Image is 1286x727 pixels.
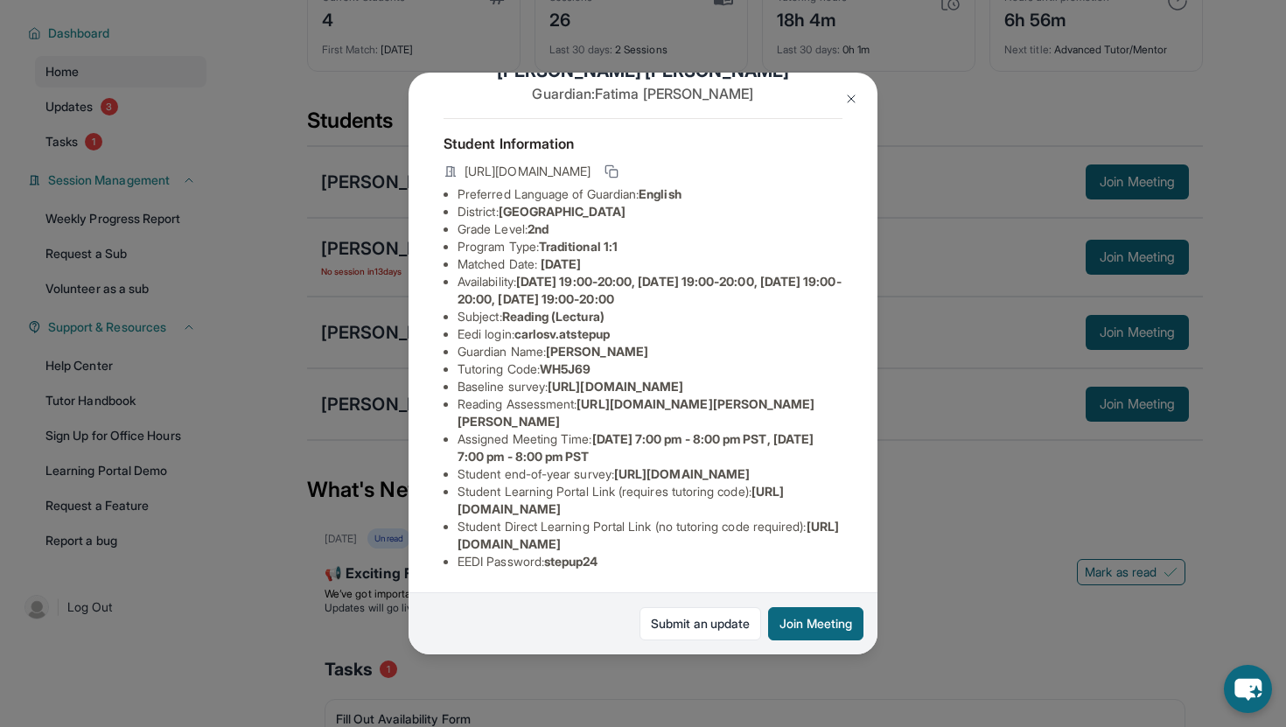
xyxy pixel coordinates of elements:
a: Submit an update [640,607,761,640]
span: Reading (Lectura) [502,309,605,324]
button: chat-button [1224,665,1272,713]
li: Student Direct Learning Portal Link (no tutoring code required) : [458,518,842,553]
span: stepup24 [544,554,598,569]
li: Tutoring Code : [458,360,842,378]
span: [PERSON_NAME] [546,344,648,359]
li: District: [458,203,842,220]
span: [GEOGRAPHIC_DATA] [499,204,626,219]
span: WH5J69 [540,361,591,376]
button: Copy link [601,161,622,182]
li: Student Learning Portal Link (requires tutoring code) : [458,483,842,518]
span: 2nd [528,221,549,236]
span: [URL][DOMAIN_NAME] [465,163,591,180]
span: [URL][DOMAIN_NAME] [548,379,683,394]
li: EEDI Password : [458,553,842,570]
span: English [639,186,681,201]
span: [DATE] [541,256,581,271]
li: Preferred Language of Guardian: [458,185,842,203]
img: Close Icon [844,92,858,106]
button: Join Meeting [768,607,863,640]
span: [DATE] 7:00 pm - 8:00 pm PST, [DATE] 7:00 pm - 8:00 pm PST [458,431,814,464]
h4: Student Information [444,133,842,154]
p: Guardian: Fatima [PERSON_NAME] [444,83,842,104]
li: Eedi login : [458,325,842,343]
li: Matched Date: [458,255,842,273]
li: Student end-of-year survey : [458,465,842,483]
li: Reading Assessment : [458,395,842,430]
span: [DATE] 19:00-20:00, [DATE] 19:00-20:00, [DATE] 19:00-20:00, [DATE] 19:00-20:00 [458,274,842,306]
li: Guardian Name : [458,343,842,360]
span: carlosv.atstepup [514,326,610,341]
li: Availability: [458,273,842,308]
li: Subject : [458,308,842,325]
li: Baseline survey : [458,378,842,395]
li: Grade Level: [458,220,842,238]
span: [URL][DOMAIN_NAME] [614,466,750,481]
span: [URL][DOMAIN_NAME][PERSON_NAME][PERSON_NAME] [458,396,815,429]
span: Traditional 1:1 [539,239,618,254]
li: Assigned Meeting Time : [458,430,842,465]
li: Program Type: [458,238,842,255]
